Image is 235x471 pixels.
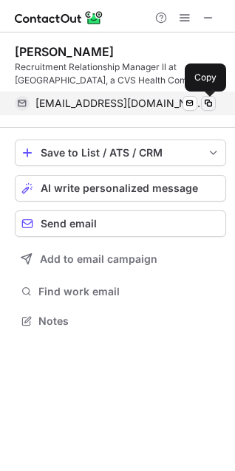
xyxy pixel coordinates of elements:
[15,311,226,331] button: Notes
[40,253,157,265] span: Add to email campaign
[38,314,220,328] span: Notes
[41,147,200,159] div: Save to List / ATS / CRM
[15,246,226,272] button: Add to email campaign
[15,44,114,59] div: [PERSON_NAME]
[35,97,205,110] span: [EMAIL_ADDRESS][DOMAIN_NAME]
[15,175,226,202] button: AI write personalized message
[38,285,220,298] span: Find work email
[41,182,198,194] span: AI write personalized message
[15,281,226,302] button: Find work email
[15,210,226,237] button: Send email
[41,218,97,230] span: Send email
[15,61,226,87] div: Recruitment Relationship Manager ll at [GEOGRAPHIC_DATA], a CVS Health Company with Allegis Globa...
[15,140,226,166] button: save-profile-one-click
[15,9,103,27] img: ContactOut v5.3.10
